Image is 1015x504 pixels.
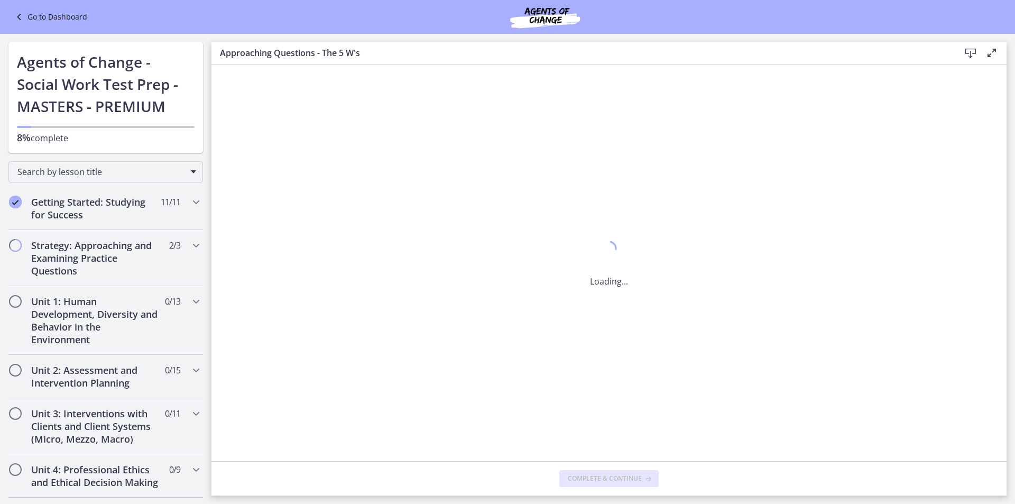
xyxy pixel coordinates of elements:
h3: Approaching Questions - The 5 W's [220,47,943,59]
a: Go to Dashboard [13,11,87,23]
span: Search by lesson title [17,166,186,178]
h2: Unit 2: Assessment and Intervention Planning [31,364,160,389]
span: 2 / 3 [169,239,180,252]
div: 1 [590,238,628,262]
h2: Strategy: Approaching and Examining Practice Questions [31,239,160,277]
h1: Agents of Change - Social Work Test Prep - MASTERS - PREMIUM [17,51,195,117]
span: Complete & continue [568,474,642,483]
span: 8% [17,131,31,144]
h2: Unit 3: Interventions with Clients and Client Systems (Micro, Mezzo, Macro) [31,407,160,445]
span: 0 / 13 [165,295,180,308]
h2: Unit 4: Professional Ethics and Ethical Decision Making [31,463,160,489]
span: 0 / 15 [165,364,180,377]
h2: Getting Started: Studying for Success [31,196,160,221]
button: Complete & continue [559,470,659,487]
p: complete [17,131,195,144]
span: 0 / 9 [169,463,180,476]
span: 11 / 11 [161,196,180,208]
i: Completed [9,196,22,208]
img: Agents of Change [482,4,608,30]
span: 0 / 11 [165,407,180,420]
div: Search by lesson title [8,161,203,182]
h2: Unit 1: Human Development, Diversity and Behavior in the Environment [31,295,160,346]
p: Loading... [590,275,628,288]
